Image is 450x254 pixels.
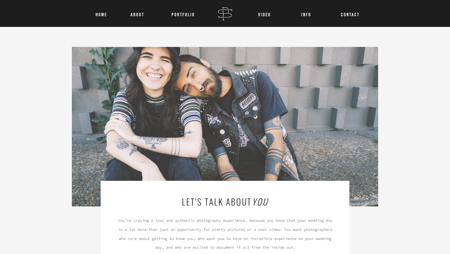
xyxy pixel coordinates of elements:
a: Portfolio [169,9,198,18]
h3: LET'S TALK ABOUT [131,195,319,211]
i: YOU [252,195,268,208]
a: Home [93,9,109,18]
a: VIDEO [257,9,272,18]
a: About [129,9,146,18]
a: INFO [295,9,317,18]
a: CONTACT [341,9,355,18]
